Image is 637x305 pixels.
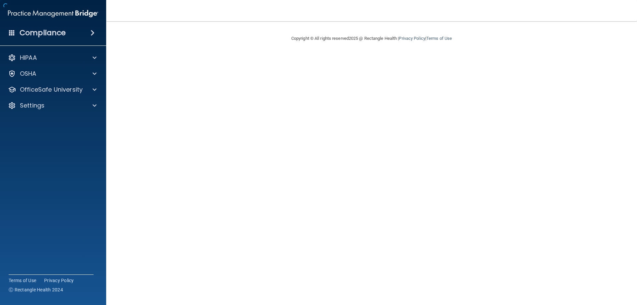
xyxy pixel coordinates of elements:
div: Copyright © All rights reserved 2025 @ Rectangle Health | | [250,28,493,49]
p: Settings [20,102,44,110]
span: Ⓒ Rectangle Health 2024 [9,286,63,293]
a: HIPAA [8,54,97,62]
a: OfficeSafe University [8,86,97,94]
a: Terms of Use [9,277,36,284]
p: HIPAA [20,54,37,62]
p: OSHA [20,70,36,78]
h4: Compliance [20,28,66,38]
a: Privacy Policy [399,36,425,41]
a: Settings [8,102,97,110]
a: Privacy Policy [44,277,74,284]
p: OfficeSafe University [20,86,83,94]
a: Terms of Use [426,36,452,41]
img: PMB logo [8,7,98,20]
a: OSHA [8,70,97,78]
